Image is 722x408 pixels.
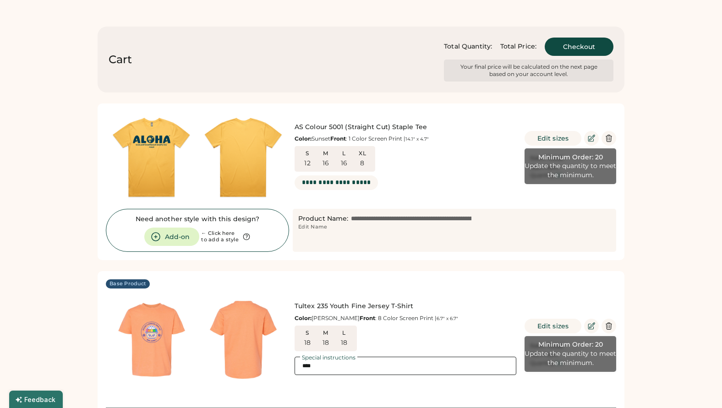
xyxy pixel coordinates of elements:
img: generate-image [197,294,289,386]
div: Update the quantity to meet the minimum. [525,349,616,367]
button: Edit sizes [525,131,581,146]
div: 12 [304,159,311,168]
div: 16 [323,159,329,168]
div: Need another style with this design? [136,215,260,224]
div: Update the quantity to meet the minimum. [525,162,616,180]
div: 18 [341,338,348,348]
strong: Color: [295,135,312,142]
div: M [318,150,333,157]
div: ← Click here to add a style [201,230,239,243]
div: M [318,329,333,337]
div: Tultex 235 Youth Fine Jersey T-Shirt [295,302,516,311]
strong: Front [360,315,375,321]
div: Product Name: [298,214,348,223]
div: AS Colour 5001 (Straight Cut) Staple Tee [295,123,516,132]
div: Cart [109,52,132,67]
button: Edit sizes [525,319,581,333]
div: Total Quantity: [444,42,492,51]
button: Delete [602,131,616,146]
div: S [300,150,315,157]
button: Edit Product [584,131,599,146]
div: 18 [304,338,311,348]
font: 6.7" x 6.7" [437,316,458,321]
button: Checkout [545,38,613,56]
div: Minimum Order: 20 [538,153,603,162]
div: Edit Name [298,223,327,231]
div: 16 [341,159,348,168]
div: 18 [323,338,329,348]
div: L [337,329,351,337]
img: generate-image [106,112,197,203]
div: Your final price will be calculated on the next page based on your account level. [458,63,600,78]
img: generate-image [197,112,289,203]
img: generate-image [106,294,197,386]
div: Total Price: [500,42,536,51]
div: L [337,150,351,157]
div: XL [355,150,370,157]
div: Special instructions [300,355,357,360]
div: S [300,329,315,337]
strong: Front [330,135,346,142]
div: Minimum Order: 20 [538,340,603,349]
button: Add-on [144,228,199,246]
div: Base Product [109,280,146,288]
div: Sunset : 1 Color Screen Print | [295,135,516,142]
strong: Color: [295,315,312,321]
div: 8 [360,159,364,168]
button: Edit Product [584,319,599,333]
font: 14.1" x 4.7" [405,136,429,142]
div: [PERSON_NAME] : 8 Color Screen Print | [295,315,516,322]
button: Delete [602,319,616,333]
